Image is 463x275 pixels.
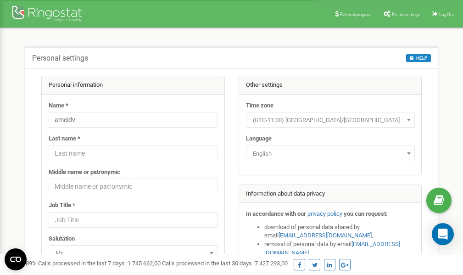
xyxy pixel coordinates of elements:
[255,260,288,267] u: 7 427 293,00
[49,201,75,210] label: Job Title *
[128,260,161,267] u: 1 745 662,00
[162,260,288,267] span: Calls processed in the last 30 days :
[42,76,224,95] div: Personal information
[406,54,431,62] button: HELP
[49,135,80,143] label: Last name *
[344,210,388,217] strong: you can request:
[49,179,218,194] input: Middle name or patronymic
[439,12,454,17] span: Log Out
[52,247,214,260] span: Mr.
[279,232,372,239] a: [EMAIL_ADDRESS][DOMAIN_NAME]
[246,112,415,128] span: (UTC-11:00) Pacific/Midway
[49,212,218,228] input: Job Title
[307,210,342,217] a: privacy policy
[49,168,120,177] label: Middle name or patronymic
[49,245,218,261] span: Mr.
[249,114,412,127] span: (UTC-11:00) Pacific/Midway
[49,101,68,110] label: Name *
[340,12,372,17] span: Referral program
[264,240,415,257] li: removal of personal data by email ,
[49,146,218,161] input: Last name
[32,54,88,62] h5: Personal settings
[264,223,415,240] li: download of personal data shared by email ,
[246,135,272,143] label: Language
[246,101,273,110] label: Time zone
[249,147,412,160] span: English
[246,210,306,217] strong: In accordance with our
[5,248,27,270] button: Open CMP widget
[38,260,161,267] span: Calls processed in the last 7 days :
[432,223,454,245] div: Open Intercom Messenger
[239,76,422,95] div: Other settings
[49,235,75,243] label: Salutation
[49,112,218,128] input: Name
[246,146,415,161] span: English
[239,185,422,203] div: Information about data privacy
[392,12,420,17] span: Profile settings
